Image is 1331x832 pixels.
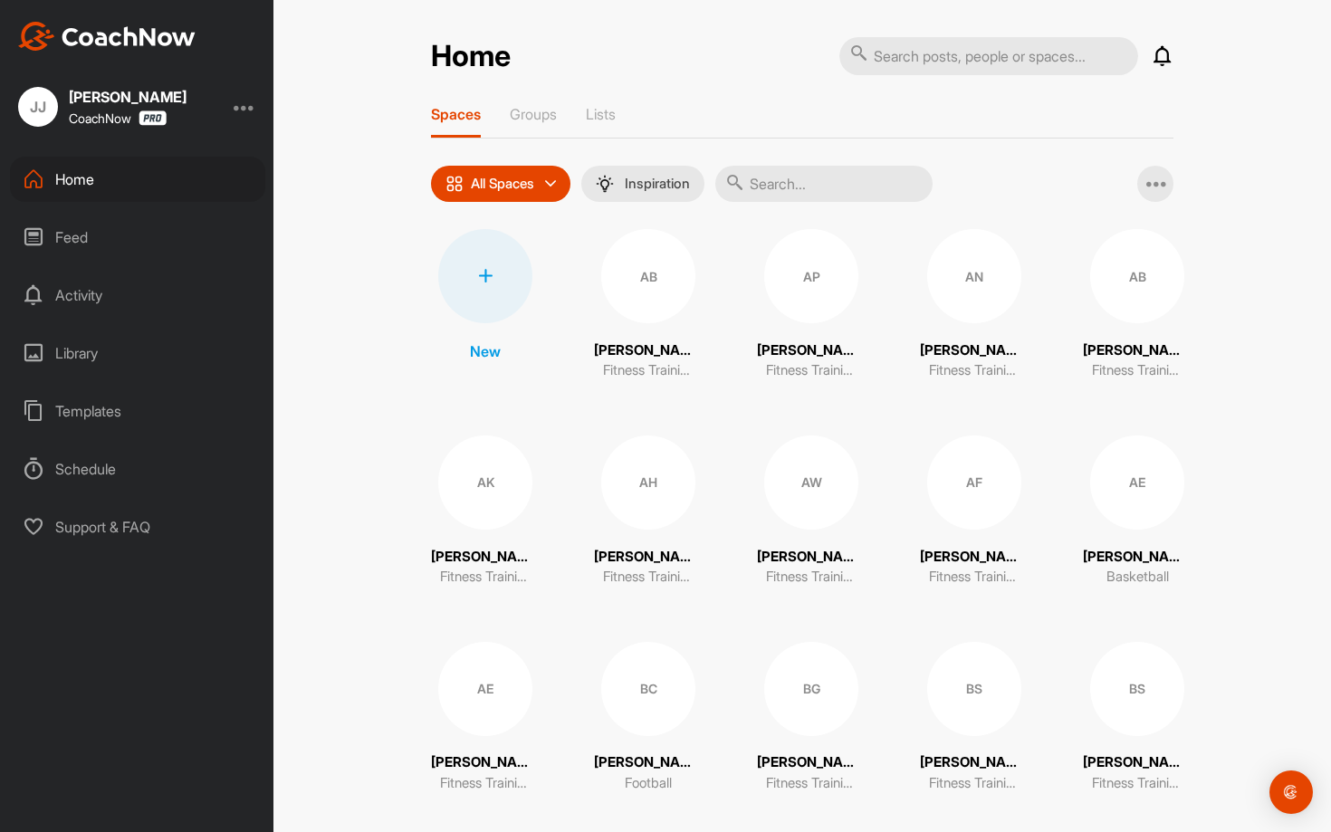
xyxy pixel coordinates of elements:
[757,340,866,361] p: [PERSON_NAME]
[625,177,690,191] p: Inspiration
[18,87,58,127] div: JJ
[69,110,167,126] div: CoachNow
[601,229,695,323] div: AB
[431,547,540,568] p: [PERSON_NAME]
[431,435,540,588] a: AK[PERSON_NAME]Fitness Training
[594,435,703,588] a: AH[PERSON_NAME]Fitness Training
[764,435,858,530] div: AW
[766,360,857,381] p: Fitness Training
[1269,770,1313,814] div: Open Intercom Messenger
[920,435,1029,588] a: AF[PERSON_NAME]Fitness Training
[927,229,1021,323] div: AN
[431,105,481,123] p: Spaces
[1083,547,1192,568] p: [PERSON_NAME]
[920,642,1029,794] a: BS[PERSON_NAME]Fitness Training
[757,642,866,794] a: BG[PERSON_NAME]Fitness Training
[471,177,534,191] p: All Spaces
[1083,229,1192,381] a: AB[PERSON_NAME]Fitness Training
[603,567,694,588] p: Fitness Training
[1083,752,1192,773] p: [PERSON_NAME]
[757,752,866,773] p: [PERSON_NAME]
[927,642,1021,736] div: BS
[766,773,857,794] p: Fitness Training
[596,175,614,193] img: menuIcon
[594,229,703,381] a: AB[PERSON_NAME]Fitness Training
[715,166,933,202] input: Search...
[1092,773,1183,794] p: Fitness Training
[625,773,672,794] p: Football
[445,175,464,193] img: icon
[10,504,265,550] div: Support & FAQ
[601,642,695,736] div: BC
[929,773,1020,794] p: Fitness Training
[601,435,695,530] div: AH
[10,215,265,260] div: Feed
[920,752,1029,773] p: [PERSON_NAME]
[1083,435,1192,588] a: AE[PERSON_NAME]Basketball
[440,773,531,794] p: Fitness Training
[920,340,1029,361] p: [PERSON_NAME]
[764,229,858,323] div: AP
[757,229,866,381] a: AP[PERSON_NAME]Fitness Training
[10,388,265,434] div: Templates
[510,105,557,123] p: Groups
[438,435,532,530] div: AK
[839,37,1138,75] input: Search posts, people or spaces...
[586,105,616,123] p: Lists
[18,22,196,51] img: CoachNow
[1090,435,1184,530] div: AE
[594,752,703,773] p: [PERSON_NAME]
[440,567,531,588] p: Fitness Training
[10,330,265,376] div: Library
[431,642,540,794] a: AE[PERSON_NAME]/[PERSON_NAME]Fitness Training
[1083,340,1192,361] p: [PERSON_NAME]
[594,547,703,568] p: [PERSON_NAME]
[757,547,866,568] p: [PERSON_NAME]
[10,157,265,202] div: Home
[1092,360,1183,381] p: Fitness Training
[603,360,694,381] p: Fitness Training
[766,567,857,588] p: Fitness Training
[920,229,1029,381] a: AN[PERSON_NAME]Fitness Training
[69,90,187,104] div: [PERSON_NAME]
[927,435,1021,530] div: AF
[431,752,540,773] p: [PERSON_NAME]/[PERSON_NAME]
[594,642,703,794] a: BC[PERSON_NAME]Football
[929,360,1020,381] p: Fitness Training
[431,39,511,74] h2: Home
[920,547,1029,568] p: [PERSON_NAME]
[438,642,532,736] div: AE
[594,340,703,361] p: [PERSON_NAME]
[1090,229,1184,323] div: AB
[929,567,1020,588] p: Fitness Training
[1090,642,1184,736] div: BS
[139,110,167,126] img: CoachNow Pro
[757,435,866,588] a: AW[PERSON_NAME]Fitness Training
[10,446,265,492] div: Schedule
[470,340,501,362] p: New
[764,642,858,736] div: BG
[1106,567,1169,588] p: Basketball
[1083,642,1192,794] a: BS[PERSON_NAME]Fitness Training
[10,273,265,318] div: Activity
